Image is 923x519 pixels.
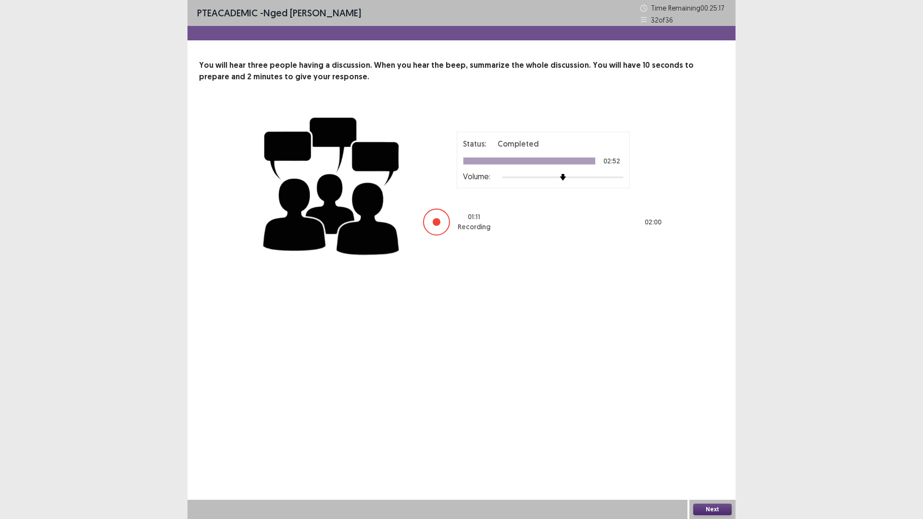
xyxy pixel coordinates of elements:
img: group-discussion [260,106,404,263]
p: 02 : 00 [645,217,661,227]
p: 01 : 11 [468,212,480,222]
span: PTE academic [197,7,258,19]
p: 32 of 36 [651,15,673,25]
p: You will hear three people having a discussion. When you hear the beep, summarize the whole discu... [199,60,724,83]
p: 02:52 [603,158,620,164]
p: - Nged [PERSON_NAME] [197,6,361,20]
p: Time Remaining 00 : 25 : 17 [651,3,726,13]
button: Next [693,504,732,515]
p: Volume: [463,171,490,182]
img: arrow-thumb [560,174,566,181]
p: Completed [498,138,539,149]
p: Recording [458,222,490,232]
p: Status: [463,138,486,149]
